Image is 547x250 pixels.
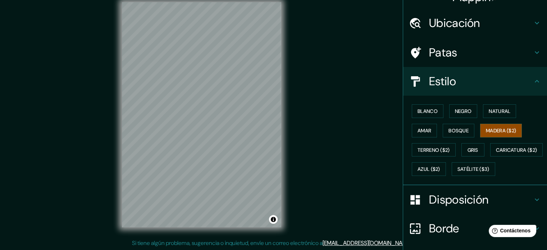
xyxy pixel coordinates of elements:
[403,67,547,96] div: Estilo
[403,38,547,67] div: Patas
[483,104,516,118] button: Natural
[490,143,543,157] button: Caricatura ($2)
[480,124,522,137] button: Madera ($2)
[412,162,446,176] button: Azul ($2)
[418,166,440,173] font: Azul ($2)
[122,2,281,227] canvas: Mapa
[429,192,488,207] font: Disposición
[455,108,472,114] font: Negro
[403,9,547,37] div: Ubicación
[452,162,495,176] button: Satélite ($3)
[489,108,510,114] font: Natural
[132,239,323,247] font: Si tiene algún problema, sugerencia o inquietud, envíe un correo electrónico a
[429,15,480,31] font: Ubicación
[403,185,547,214] div: Disposición
[418,127,431,134] font: Amar
[429,221,459,236] font: Borde
[412,104,443,118] button: Blanco
[323,239,411,247] a: [EMAIL_ADDRESS][DOMAIN_NAME]
[449,104,478,118] button: Negro
[468,147,478,153] font: Gris
[461,143,484,157] button: Gris
[443,124,474,137] button: Bosque
[496,147,537,153] font: Caricatura ($2)
[418,108,438,114] font: Blanco
[457,166,489,173] font: Satélite ($3)
[448,127,469,134] font: Bosque
[418,147,450,153] font: Terreno ($2)
[429,45,457,60] font: Patas
[429,74,456,89] font: Estilo
[412,143,456,157] button: Terreno ($2)
[403,214,547,243] div: Borde
[483,222,539,242] iframe: Lanzador de widgets de ayuda
[486,127,516,134] font: Madera ($2)
[412,124,437,137] button: Amar
[269,215,278,224] button: Activar o desactivar atribución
